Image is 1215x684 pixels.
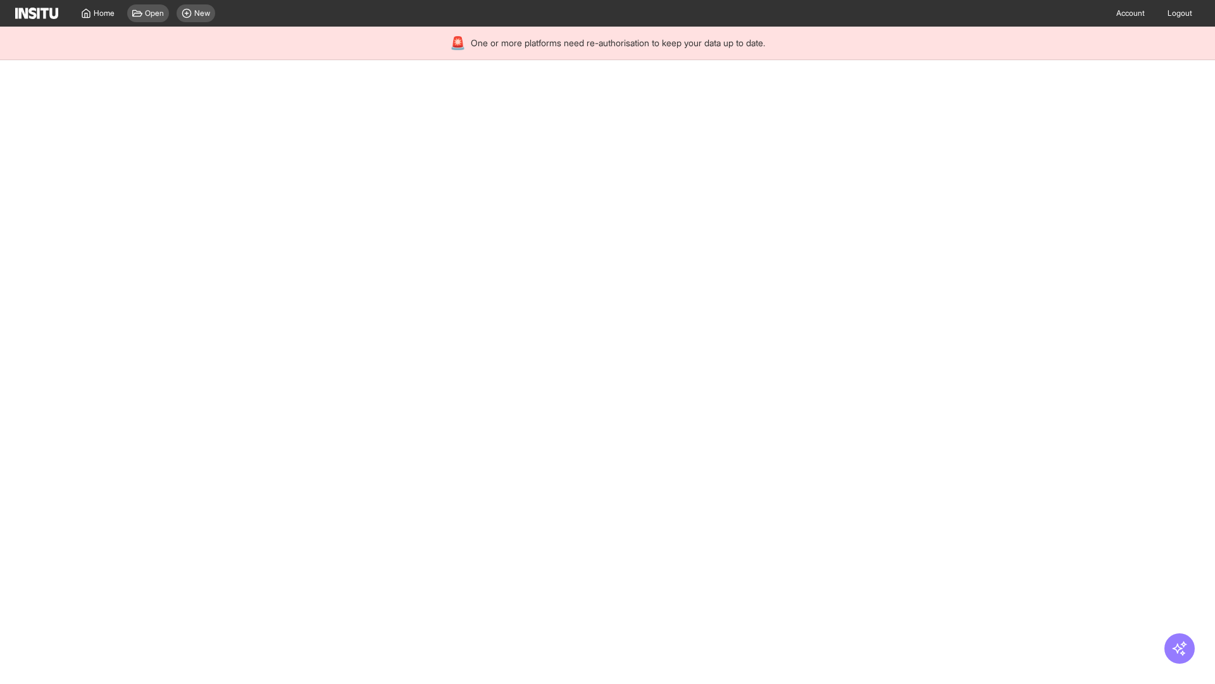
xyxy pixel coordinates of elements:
[94,8,115,18] span: Home
[450,34,466,52] div: 🚨
[15,8,58,19] img: Logo
[145,8,164,18] span: Open
[194,8,210,18] span: New
[471,37,765,49] span: One or more platforms need re-authorisation to keep your data up to date.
